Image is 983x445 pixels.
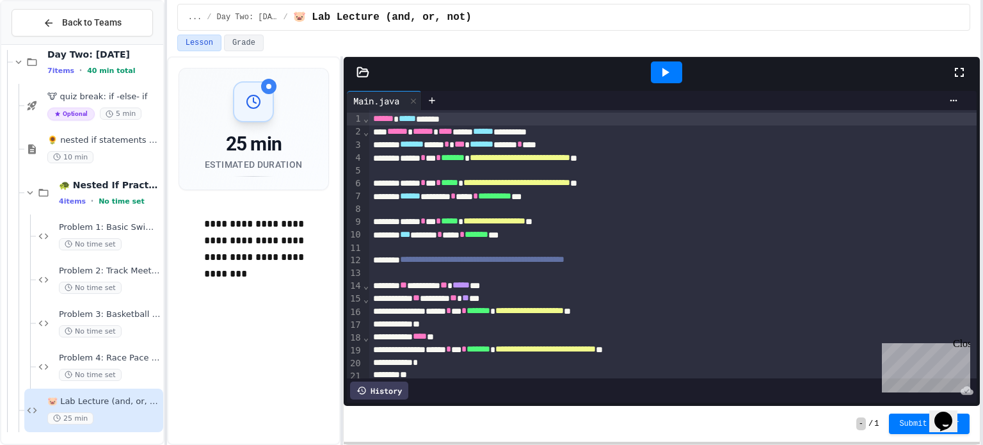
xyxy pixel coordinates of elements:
[205,158,302,171] div: Estimated Duration
[205,133,302,156] div: 25 min
[347,306,363,319] div: 16
[177,35,221,51] button: Lesson
[47,92,161,102] span: 🐮 quiz break: if -else- if
[347,177,363,190] div: 6
[363,127,369,137] span: Fold line
[899,419,959,429] span: Submit Answer
[347,190,363,203] div: 7
[350,382,408,400] div: History
[79,65,82,76] span: •
[347,229,363,241] div: 10
[59,238,122,250] span: No time set
[207,12,211,22] span: /
[59,197,86,206] span: 4 items
[874,419,879,429] span: 1
[47,151,93,163] span: 10 min
[929,394,970,432] iframe: chat widget
[59,179,161,191] span: 🐢 Nested If Practice
[363,280,369,291] span: Fold line
[59,266,161,277] span: Problem 2: Track Meet Awards System
[347,344,363,357] div: 19
[868,419,873,429] span: /
[284,12,288,22] span: /
[347,113,363,125] div: 1
[347,165,363,177] div: 5
[47,412,93,425] span: 25 min
[347,254,363,267] div: 12
[59,282,122,294] span: No time set
[347,293,363,305] div: 15
[347,125,363,138] div: 2
[347,332,363,344] div: 18
[347,91,422,110] div: Main.java
[224,35,264,51] button: Grade
[363,113,369,124] span: Fold line
[87,67,135,75] span: 40 min total
[91,196,93,206] span: •
[217,12,278,22] span: Day Two: September 26
[47,135,161,146] span: 🌻 nested if statements notes
[363,294,369,304] span: Fold line
[877,338,970,392] iframe: chat widget
[347,280,363,293] div: 14
[62,16,122,29] span: Back to Teams
[347,319,363,332] div: 17
[363,332,369,343] span: Fold line
[47,67,74,75] span: 7 items
[47,108,95,120] span: Optional
[889,414,970,434] button: Submit Answer
[347,94,406,108] div: Main.java
[100,108,141,120] span: 5 min
[293,10,472,25] span: 🐷 Lab Lecture (and, or, not)
[59,353,161,364] span: Problem 4: Race Pace Calculator
[12,9,153,36] button: Back to Teams
[856,417,866,430] span: -
[347,152,363,165] div: 4
[347,370,363,383] div: 21
[347,267,363,280] div: 13
[347,216,363,229] div: 9
[59,309,161,320] span: Problem 3: Basketball Scholarship Evaluation
[47,396,161,407] span: 🐷 Lab Lecture (and, or, not)
[188,12,202,22] span: ...
[59,325,122,337] span: No time set
[59,369,122,381] span: No time set
[347,357,363,370] div: 20
[59,222,161,233] span: Problem 1: Basic Swimming Qualification
[99,197,145,206] span: No time set
[347,139,363,152] div: 3
[47,49,161,60] span: Day Two: [DATE]
[5,5,88,81] div: Chat with us now!Close
[347,242,363,255] div: 11
[347,203,363,216] div: 8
